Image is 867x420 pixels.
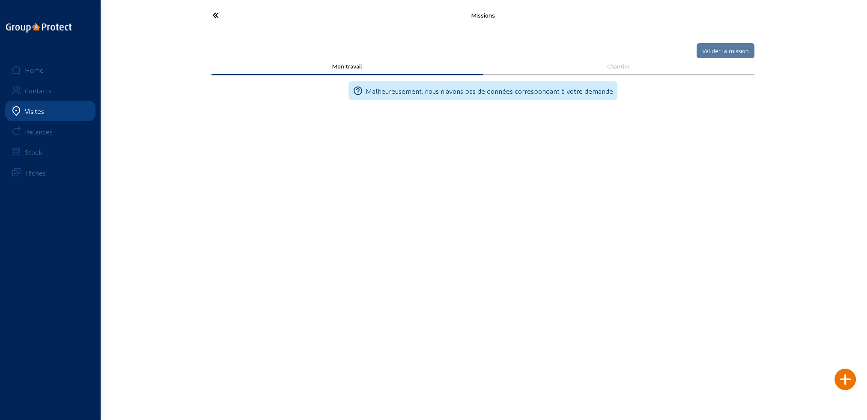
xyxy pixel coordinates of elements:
div: Contacts [25,86,51,95]
div: Mon travail [217,63,477,70]
a: Visites [5,101,95,121]
div: Tâches [25,169,46,177]
span: Malheureusement, nous n'avons pas de données correspondant à votre demande [366,87,613,95]
a: Contacts [5,80,95,101]
a: Stock [5,142,95,162]
img: logo-oneline.png [6,23,72,33]
div: Home [25,66,44,74]
div: Visites [25,107,44,115]
mat-icon: help_outline [353,86,363,96]
div: Chantier [489,63,748,70]
div: Stock [25,148,42,156]
div: Relances [25,128,53,136]
a: Relances [5,121,95,142]
a: Home [5,60,95,80]
div: Missions [295,12,671,19]
a: Tâches [5,162,95,183]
